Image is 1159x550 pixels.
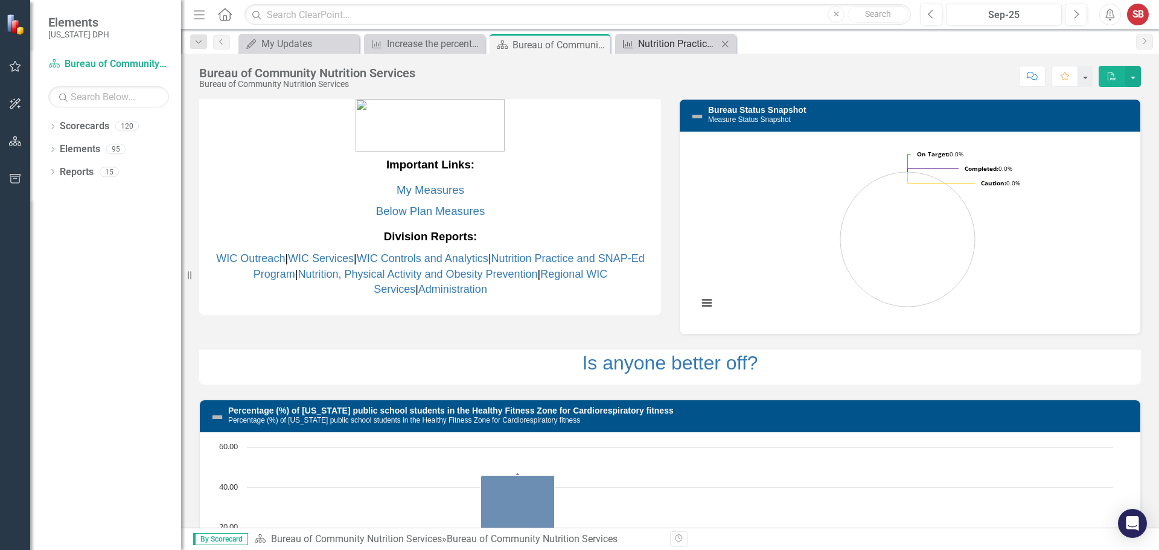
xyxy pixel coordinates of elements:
[690,109,704,124] img: Not Defined
[241,36,356,51] a: My Updates
[48,30,109,39] small: [US_STATE] DPH
[301,463,520,468] g: Target, series 2 of 3. Line with 8 data points.
[512,37,607,53] div: Bureau of Community Nutrition Services
[367,36,482,51] a: Increase the percentage of infant WIC participants who are fully or partially breastfed from 25.6...
[865,9,891,19] span: Search
[981,179,1006,187] tspan: Caution:
[384,230,477,243] strong: Division Reports:
[228,406,674,415] a: Percentage (%) of [US_STATE] public school students in the Healthy Fitness Zone for Cardiorespira...
[254,252,645,280] a: Nutrition Practice and SNAP-Ed Program
[950,8,1058,22] div: Sep-25
[100,167,119,177] div: 15
[193,533,248,545] span: By Scorecard
[708,105,806,115] a: Bureau Status Snapshot
[981,179,1020,187] text: 0.0%
[692,141,1128,322] div: Chart. Highcharts interactive chart.
[60,120,109,133] a: Scorecards
[48,86,169,107] input: Search Below...
[48,57,169,71] a: Bureau of Community Nutrition Services
[48,15,109,30] span: Elements
[516,473,520,478] path: Q3-24, 46. Baseline.
[216,252,285,264] a: WIC Outreach
[210,410,225,424] img: Not Defined
[946,4,1062,25] button: Sep-25
[219,481,238,492] text: 40.00
[638,36,718,51] div: Nutrition Practice and SNAP-Ed Program
[387,36,482,51] div: Increase the percentage of infant WIC participants who are fully or partially breastfed from 25.6...
[965,164,1012,173] text: 0.0%
[618,36,718,51] a: Nutrition Practice and SNAP-Ed Program
[298,268,537,280] a: Nutrition, Physical Activity and Obesity Prevention
[199,66,415,80] div: Bureau of Community Nutrition Services
[698,295,715,312] button: View chart menu, Chart
[917,150,950,158] tspan: On Target:
[288,252,354,264] a: WIC Services
[106,144,126,155] div: 95
[1127,4,1149,25] button: SB
[216,252,644,295] span: | | | | | |
[199,80,415,89] div: Bureau of Community Nutrition Services
[965,164,998,173] tspan: Completed:
[219,521,238,532] text: 20.00
[115,121,139,132] div: 120
[447,533,618,545] div: Bureau of Community Nutrition Services
[1118,509,1147,538] div: Open Intercom Messenger
[228,416,580,424] small: Percentage (%) of [US_STATE] public school students in the Healthy Fitness Zone for Cardiorespira...
[6,14,27,35] img: ClearPoint Strategy
[848,6,908,23] button: Search
[244,4,911,25] input: Search ClearPoint...
[271,533,442,545] a: Bureau of Community Nutrition Services
[582,352,758,374] a: Is anyone better off?
[692,141,1123,322] svg: Interactive chart
[418,283,487,295] a: Administration
[219,441,238,452] text: 60.00
[386,158,474,171] strong: Important Links:
[397,184,464,196] a: My Measures
[376,205,485,217] a: Below Plan Measures
[357,252,488,264] a: WIC Controls and Analytics
[60,165,94,179] a: Reports
[60,142,100,156] a: Elements
[917,150,963,158] text: 0.0%
[261,36,356,51] div: My Updates
[708,115,791,124] small: Measure Status Snapshot
[254,532,661,546] div: »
